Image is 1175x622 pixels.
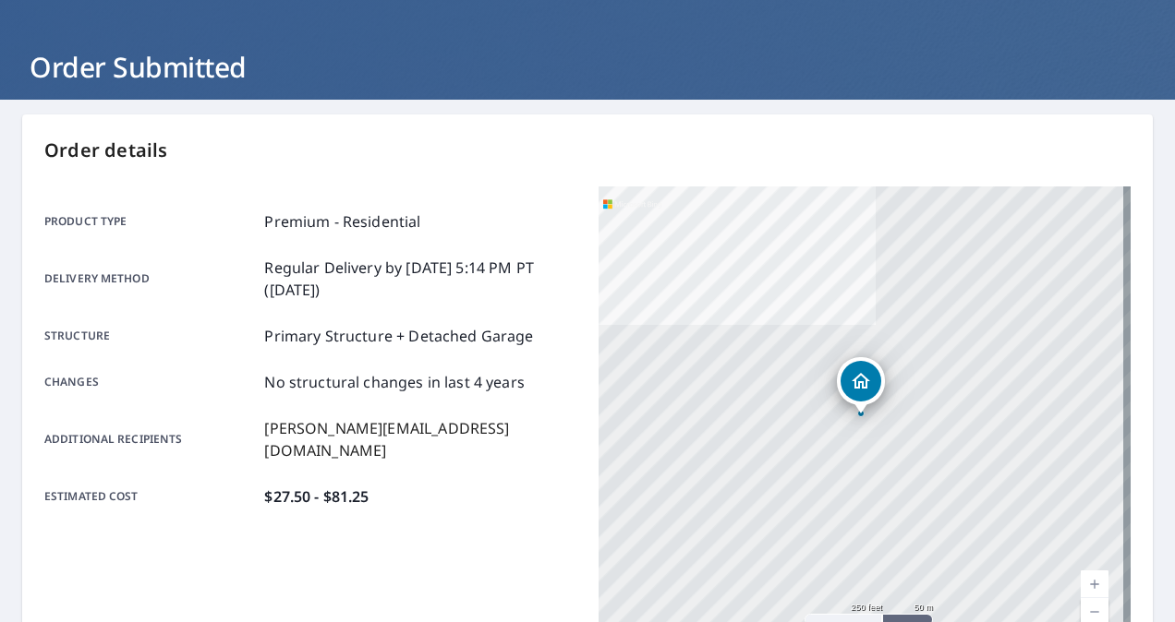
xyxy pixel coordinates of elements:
[264,325,533,347] p: Primary Structure + Detached Garage
[264,417,576,461] p: [PERSON_NAME][EMAIL_ADDRESS][DOMAIN_NAME]
[264,257,576,301] p: Regular Delivery by [DATE] 5:14 PM PT ([DATE])
[22,48,1153,86] h1: Order Submitted
[44,371,257,393] p: Changes
[44,417,257,461] p: Additional recipients
[264,485,369,508] p: $27.50 - $81.25
[837,357,885,414] div: Dropped pin, building 1, Residential property, 11721 Manor Rd Leawood, KS 66211
[44,210,257,233] p: Product type
[44,485,257,508] p: Estimated cost
[264,371,525,393] p: No structural changes in last 4 years
[44,325,257,347] p: Structure
[44,257,257,301] p: Delivery method
[44,137,1131,164] p: Order details
[1081,570,1108,598] a: Current Level 17, Zoom In
[264,210,420,233] p: Premium - Residential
